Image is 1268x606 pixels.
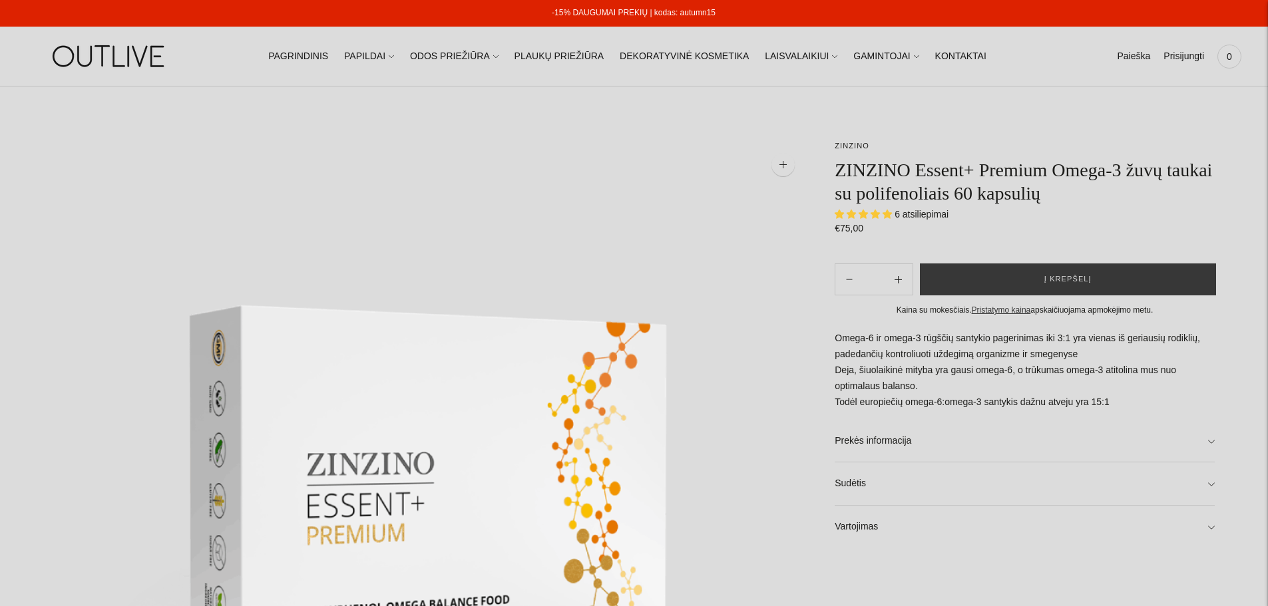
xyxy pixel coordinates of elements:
a: Prekės informacija [835,420,1215,462]
div: Kaina su mokesčiais. apskaičiuojama apmokėjimo metu. [835,303,1215,317]
img: OUTLIVE [27,33,193,79]
a: PLAUKŲ PRIEŽIŪRA [515,42,604,71]
a: 0 [1217,42,1241,71]
a: Paieška [1117,42,1150,71]
span: 6 atsiliepimai [895,209,949,220]
a: ZINZINO [835,142,869,150]
span: 0 [1220,47,1239,66]
span: €75,00 [835,223,863,233]
a: KONTAKTAI [935,42,986,71]
span: 5.00 stars [835,209,895,220]
button: Add product quantity [835,263,863,295]
a: PAGRINDINIS [268,42,328,71]
a: ODOS PRIEŽIŪRA [410,42,499,71]
button: Į krepšelį [920,263,1216,295]
a: LAISVALAIKIUI [765,42,837,71]
a: Pristatymo kaina [972,305,1031,315]
input: Product quantity [863,270,883,289]
span: Į krepšelį [1044,273,1092,286]
a: -15% DAUGUMAI PREKIŲ | kodas: autumn15 [552,8,716,17]
a: Vartojimas [835,506,1215,548]
h1: ZINZINO Essent+ Premium Omega-3 žuvų taukai su polifenoliais 60 kapsulių [835,158,1215,205]
a: Sudėtis [835,462,1215,505]
a: PAPILDAI [344,42,394,71]
a: DEKORATYVINĖ KOSMETIKA [620,42,749,71]
p: Omega-6 ir omega-3 rūgščių santykio pagerinimas iki 3:1 yra vienas iš geriausių rodiklių, padedan... [835,331,1215,410]
button: Subtract product quantity [884,263,913,295]
a: Prisijungti [1163,42,1204,71]
a: GAMINTOJAI [853,42,919,71]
